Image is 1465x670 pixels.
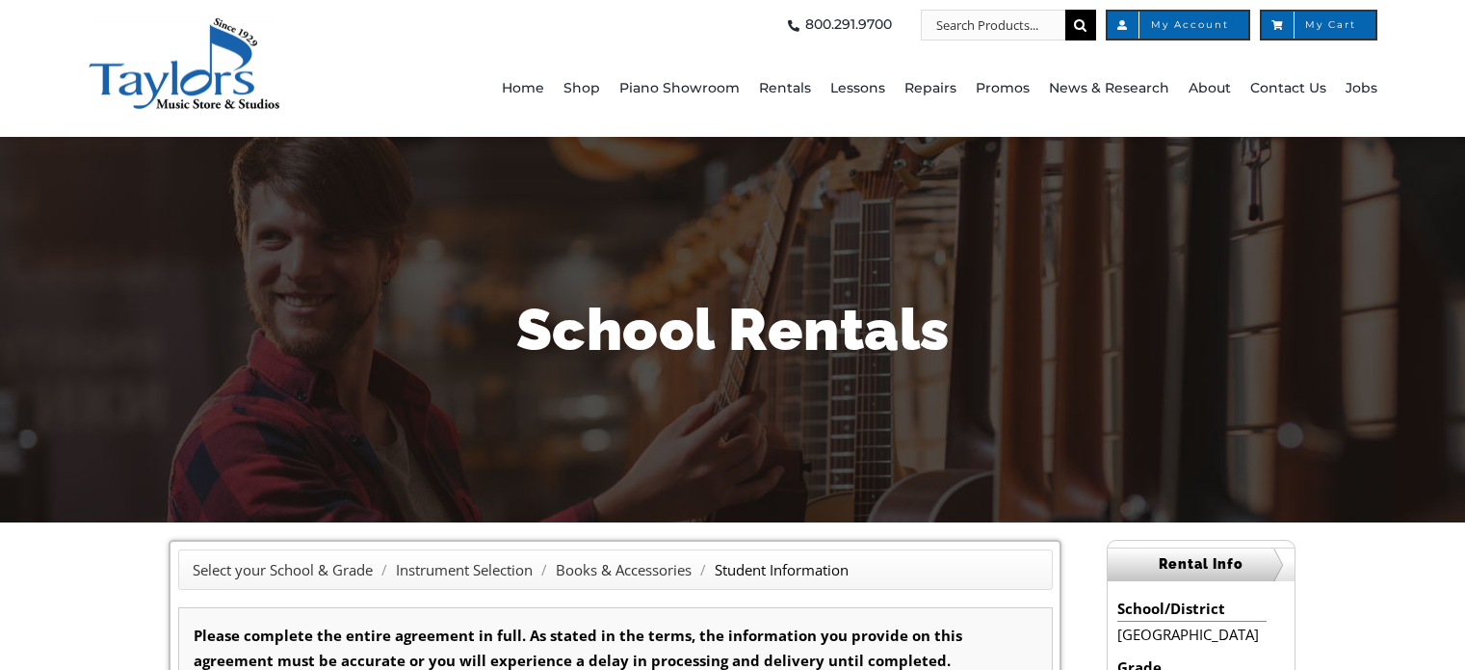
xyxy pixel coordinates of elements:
a: taylors-music-store-west-chester [88,14,280,34]
input: Search [1065,10,1096,40]
a: Select your School & Grade [193,560,373,579]
span: Contact Us [1250,73,1326,104]
a: My Account [1106,10,1250,40]
a: News & Research [1049,40,1169,137]
a: Contact Us [1250,40,1326,137]
span: Promos [976,73,1030,104]
a: Piano Showroom [619,40,740,137]
a: 800.291.9700 [782,10,892,40]
span: Rentals [759,73,811,104]
nav: Top Right [423,10,1377,40]
a: My Cart [1260,10,1377,40]
a: About [1189,40,1231,137]
li: School/District [1117,596,1267,622]
span: Home [502,73,544,104]
span: 800.291.9700 [805,10,892,40]
a: Lessons [830,40,885,137]
span: / [377,560,392,579]
span: My Cart [1281,20,1356,30]
span: News & Research [1049,73,1169,104]
span: / [695,560,711,579]
a: Jobs [1346,40,1377,137]
span: / [536,560,552,579]
a: Home [502,40,544,137]
span: Repairs [904,73,956,104]
a: Shop [563,40,600,137]
span: Lessons [830,73,885,104]
a: Repairs [904,40,956,137]
h2: Rental Info [1108,548,1295,581]
a: Instrument Selection [396,560,533,579]
span: Piano Showroom [619,73,740,104]
input: Search Products... [921,10,1065,40]
li: [GEOGRAPHIC_DATA] [1117,622,1267,647]
a: Books & Accessories [556,560,692,579]
span: My Account [1127,20,1229,30]
a: Rentals [759,40,811,137]
span: Jobs [1346,73,1377,104]
a: Promos [976,40,1030,137]
span: Shop [563,73,600,104]
span: About [1189,73,1231,104]
nav: Main Menu [423,40,1377,137]
li: Student Information [715,557,849,582]
h1: School Rentals [170,289,1296,370]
